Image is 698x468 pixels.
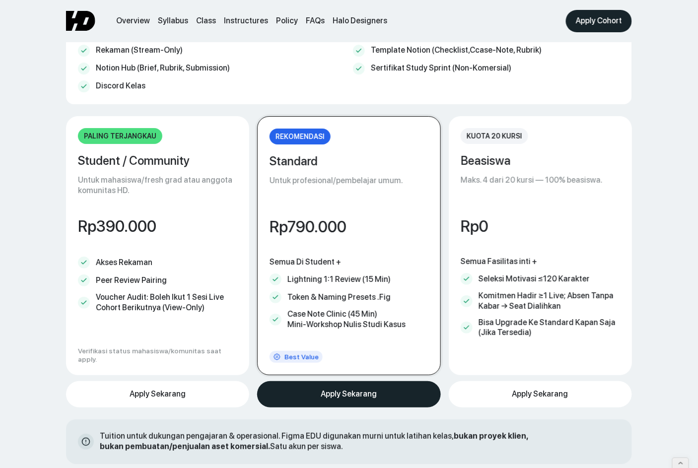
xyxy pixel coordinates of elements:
[96,292,237,313] div: Voucher audit: boleh ikut 1 sesi live cohort berikutnya (view-only)
[78,175,237,196] div: Untuk mahasiswa/fresh grad atau anggota komunitas HD.
[96,81,145,91] div: Discord Kelas
[269,389,428,400] div: Apply Sekarang
[287,309,406,330] div: Case Note Clinic (45 Min) mini-workshop nulis studi kasus
[270,217,347,236] div: Rp790.000
[78,347,237,364] div: Verifikasi status mahasiswa/komunitas saat apply.
[461,217,489,236] div: Rp0
[371,63,511,73] div: Sertifikat Study Sprint (Non-Komersial)
[224,16,268,26] a: Instructures
[371,45,542,56] div: Template Notion (Checklist,Ccase-Note, Rubrik)
[78,154,190,168] div: Student / Community
[270,257,341,267] div: Semua Di Student +
[96,275,167,286] div: Peer review pairing
[100,431,547,452] div: Tuition untuk dukungan pengajaran & operasional. Figma EDU digunakan murni untuk latihan kelas, S...
[96,63,230,73] div: Notion Hub (Brief, Rubrik, Submission)
[576,16,622,26] div: Apply Cohort
[96,45,183,56] div: Rekaman (Stream-Only)
[333,16,387,26] a: Halo Designers
[196,16,216,26] a: Class
[158,16,188,26] a: Syllabus
[479,274,590,284] div: Seleksi motivasi ≤120 karakter
[287,274,391,285] div: Lightning 1:1 review (15 min)
[270,176,403,197] div: Untuk profesional/pembelajar umum. ‍
[461,175,603,196] div: Maks. 4 dari 20 kursi — 100% beasiswa. ‍
[479,291,620,312] div: Komitmen hadir ≥1 live; absen tanpa kabar → seat dialihkan
[276,132,325,142] div: Rekomendasi
[84,131,156,141] div: Paling terjangkau
[566,10,632,32] a: Apply Cohort
[449,381,632,407] a: Apply Sekarang
[306,16,325,26] a: FAQs
[479,318,620,338] div: Bisa upgrade ke Standard kapan saja (jika tersedia)
[78,217,156,236] div: Rp390.000
[66,381,249,407] a: Apply Sekarang
[100,431,528,451] strong: bukan proyek klien, bukan pembuatan/penjualan aset komersial.
[96,258,152,268] div: Akses rekaman
[257,381,440,407] a: Apply Sekarang
[276,16,298,26] a: Policy
[284,352,319,362] div: Best Value
[116,16,150,26] a: Overview
[287,292,391,303] div: Token & Naming Presets .fig
[467,131,522,141] div: Kuota 20 kursi
[461,389,620,400] div: Apply Sekarang
[270,154,318,169] div: Standard
[78,389,237,400] div: Apply Sekarang
[461,154,511,168] div: Beasiswa
[461,257,537,267] div: Semua Fasilitas inti +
